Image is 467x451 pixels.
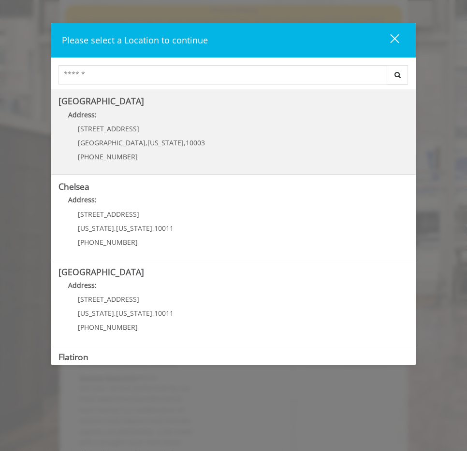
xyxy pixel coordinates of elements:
span: [STREET_ADDRESS] [78,124,139,133]
b: [GEOGRAPHIC_DATA] [58,266,144,278]
span: 10011 [154,309,174,318]
span: , [114,309,116,318]
button: close dialog [372,30,405,50]
span: [STREET_ADDRESS] [78,295,139,304]
span: , [146,138,147,147]
b: [GEOGRAPHIC_DATA] [58,95,144,107]
span: , [152,224,154,233]
div: Center Select [58,65,408,89]
span: [STREET_ADDRESS] [78,210,139,219]
span: [US_STATE] [147,138,184,147]
span: 10003 [186,138,205,147]
span: [GEOGRAPHIC_DATA] [78,138,146,147]
span: [US_STATE] [116,309,152,318]
span: [PHONE_NUMBER] [78,238,138,247]
span: , [114,224,116,233]
span: [US_STATE] [78,309,114,318]
b: Flatiron [58,351,88,363]
span: 10011 [154,224,174,233]
span: [PHONE_NUMBER] [78,152,138,161]
div: close dialog [379,33,398,48]
b: Chelsea [58,181,89,192]
span: [PHONE_NUMBER] [78,323,138,332]
b: Address: [68,110,97,119]
span: Please select a Location to continue [62,34,208,46]
b: Address: [68,195,97,204]
input: Search Center [58,65,387,85]
span: [US_STATE] [116,224,152,233]
span: [US_STATE] [78,224,114,233]
i: Search button [392,71,403,78]
span: , [152,309,154,318]
span: , [184,138,186,147]
b: Address: [68,281,97,290]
